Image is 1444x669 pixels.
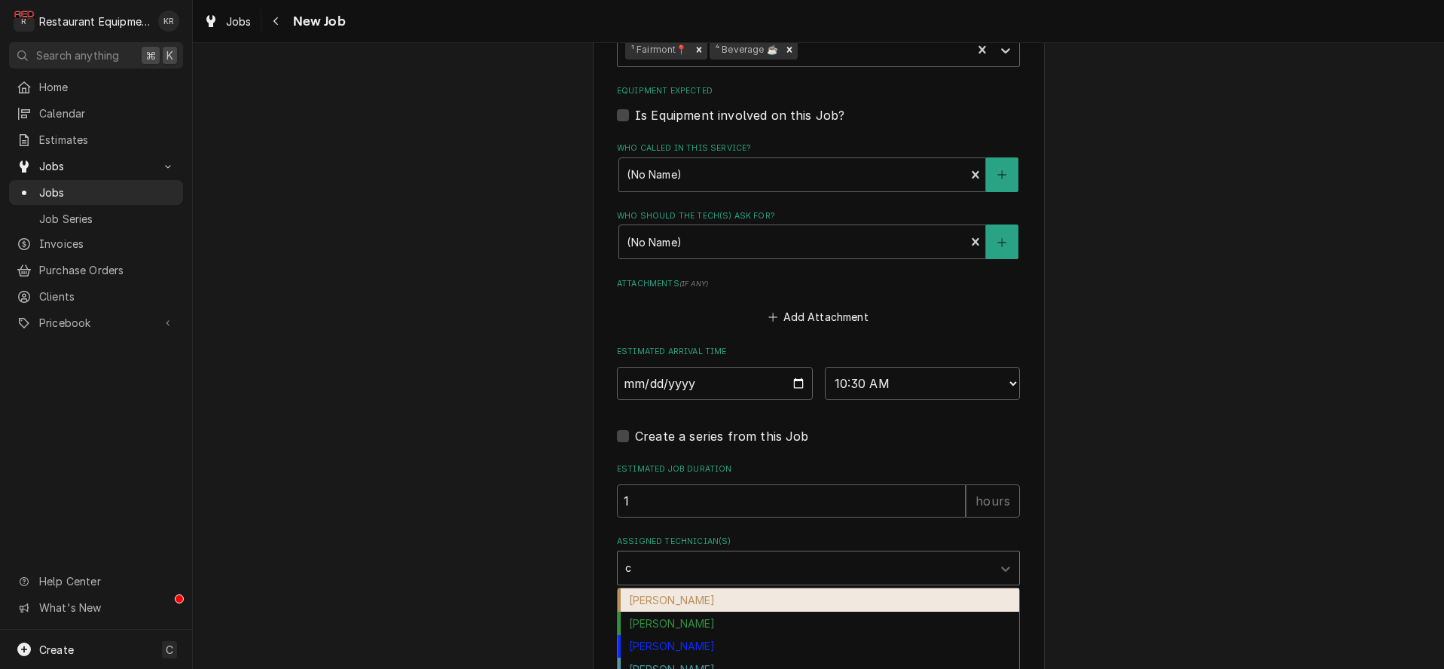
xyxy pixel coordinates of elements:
button: Add Attachment [766,307,872,328]
span: Create [39,643,74,656]
a: Purchase Orders [9,258,183,283]
div: Kelli Robinette's Avatar [158,11,179,32]
span: Home [39,79,176,95]
a: Go to Help Center [9,569,183,594]
div: Remove ¹ Fairmont📍 [691,40,707,60]
div: Assigned Technician(s) [617,536,1020,585]
label: Who called in this service? [617,142,1020,154]
span: Jobs [226,14,252,29]
span: Pricebook [39,315,153,331]
div: Restaurant Equipment Diagnostics's Avatar [14,11,35,32]
div: Who called in this service? [617,142,1020,191]
span: C [166,642,173,658]
a: Jobs [197,9,258,34]
div: ⁴ Beverage ☕ [710,40,781,60]
a: Estimates [9,127,183,152]
div: Estimated Arrival Time [617,346,1020,399]
div: ¹ Fairmont📍 [625,40,691,60]
div: Remove ⁴ Beverage ☕ [781,40,798,60]
div: hours [966,484,1020,518]
select: Time Select [825,367,1021,400]
span: Purchase Orders [39,262,176,278]
a: Jobs [9,180,183,205]
a: Job Series [9,206,183,231]
a: Go to What's New [9,595,183,620]
span: Jobs [39,158,153,174]
span: What's New [39,600,174,616]
span: K [166,47,173,63]
div: Attachments [617,278,1020,328]
button: Search anything⌘K [9,42,183,69]
label: Equipment Expected [617,85,1020,97]
a: Clients [9,284,183,309]
span: Help Center [39,573,174,589]
div: [PERSON_NAME] [618,612,1019,635]
label: Attachments [617,278,1020,290]
span: New Job [288,11,346,32]
span: Job Series [39,211,176,227]
svg: Create New Contact [997,170,1006,180]
span: ⌘ [145,47,156,63]
span: Jobs [39,185,176,200]
div: KR [158,11,179,32]
a: Calendar [9,101,183,126]
a: Home [9,75,183,99]
div: Restaurant Equipment Diagnostics [39,14,150,29]
button: Navigate back [264,9,288,33]
span: ( if any ) [679,280,708,288]
span: Calendar [39,105,176,121]
span: Clients [39,289,176,304]
label: Is Equipment involved on this Job? [635,106,844,124]
a: Go to Jobs [9,154,183,179]
label: Who should the tech(s) ask for? [617,210,1020,222]
div: [PERSON_NAME] [618,635,1019,658]
input: Date [617,367,813,400]
label: Estimated Arrival Time [617,346,1020,358]
a: Invoices [9,231,183,256]
span: Invoices [39,236,176,252]
div: Who should the tech(s) ask for? [617,210,1020,259]
div: [PERSON_NAME] [618,588,1019,612]
label: Assigned Technician(s) [617,536,1020,548]
svg: Create New Contact [997,237,1006,248]
span: Search anything [36,47,119,63]
div: Estimated Job Duration [617,463,1020,517]
button: Create New Contact [986,225,1018,259]
label: Create a series from this Job [635,427,809,445]
label: Estimated Job Duration [617,463,1020,475]
span: Estimates [39,132,176,148]
button: Create New Contact [986,157,1018,192]
a: Go to Pricebook [9,310,183,335]
div: Equipment Expected [617,85,1020,124]
div: R [14,11,35,32]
